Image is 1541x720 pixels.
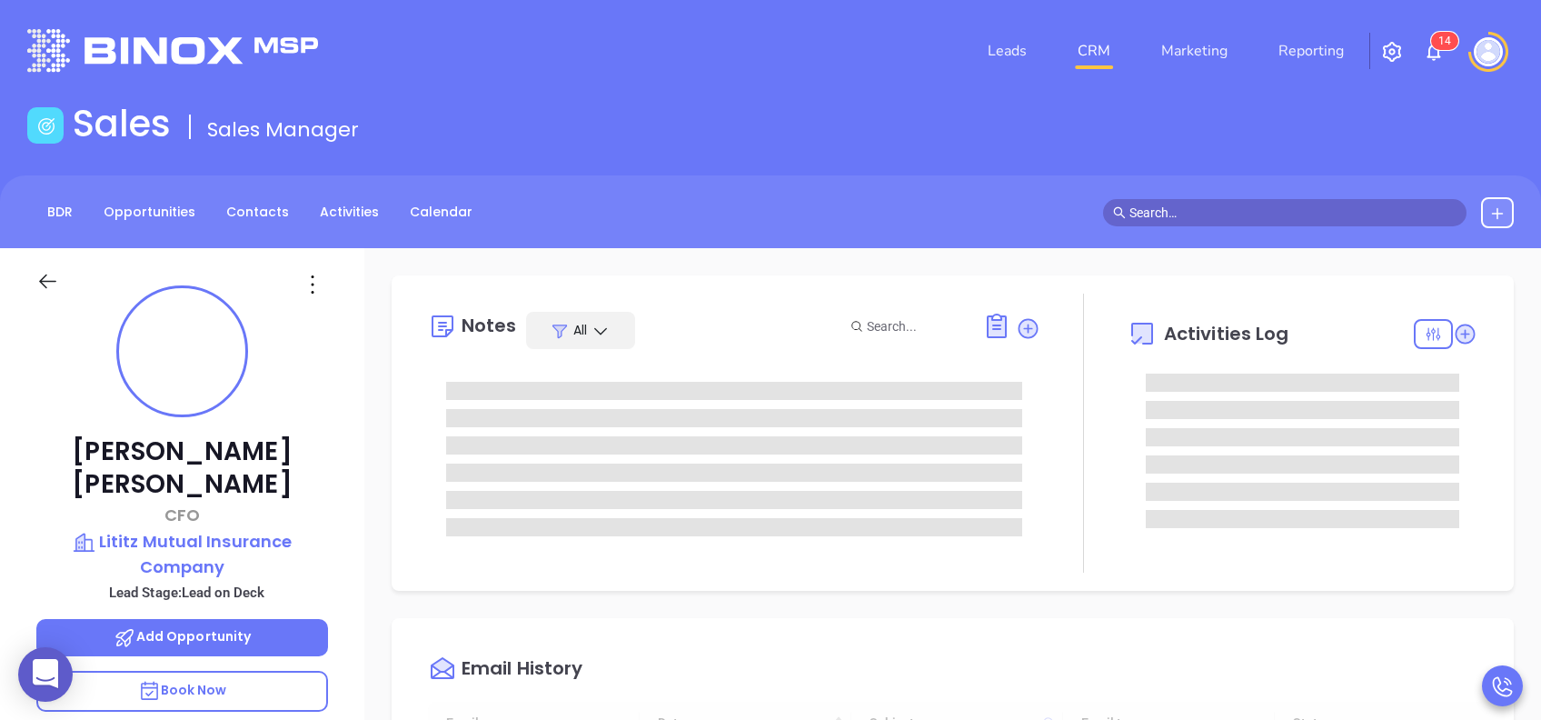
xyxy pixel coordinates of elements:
[215,197,300,227] a: Contacts
[980,33,1034,69] a: Leads
[1070,33,1118,69] a: CRM
[1423,41,1445,63] img: iconNotification
[1154,33,1235,69] a: Marketing
[1129,203,1456,223] input: Search…
[462,659,582,684] div: Email History
[93,197,206,227] a: Opportunities
[36,197,84,227] a: BDR
[36,435,328,501] p: [PERSON_NAME] [PERSON_NAME]
[27,29,318,72] img: logo
[1438,35,1445,47] span: 1
[1445,35,1451,47] span: 4
[1113,206,1126,219] span: search
[1431,32,1458,50] sup: 14
[73,102,171,145] h1: Sales
[309,197,390,227] a: Activities
[138,681,227,699] span: Book Now
[45,581,328,605] p: Lead Stage: Lead on Deck
[36,529,328,579] a: Lititz Mutual Insurance Company
[1474,37,1503,66] img: user
[125,295,239,408] img: profile-user
[1381,41,1403,63] img: iconSetting
[399,197,483,227] a: Calendar
[1164,325,1288,343] span: Activities Log
[207,115,359,144] span: Sales Manager
[1271,33,1351,69] a: Reporting
[114,627,252,645] span: Add Opportunity
[867,316,963,336] input: Search...
[462,316,517,335] div: Notes
[573,321,587,339] span: All
[36,503,328,527] p: CFO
